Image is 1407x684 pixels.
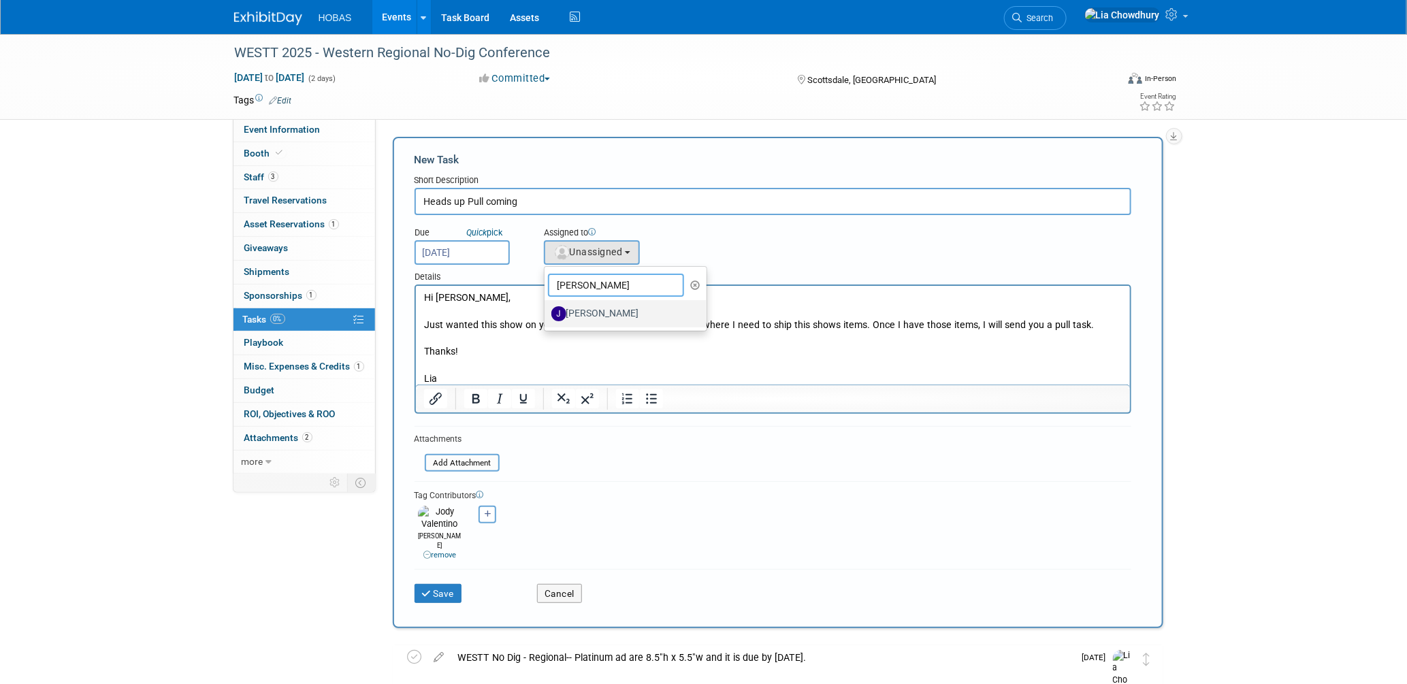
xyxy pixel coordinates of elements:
button: Insert/edit link [424,389,447,408]
img: J.jpg [551,306,566,321]
span: 0% [270,314,285,324]
iframe: Rich Text Area [416,286,1130,385]
p: Lia [8,86,707,100]
a: edit [427,651,451,664]
button: Unassigned [544,240,641,265]
span: Tasks [243,314,285,325]
span: 3 [268,172,278,182]
span: 2 [302,432,312,442]
td: Tags [234,93,292,107]
a: Staff3 [233,166,375,189]
a: Giveaways [233,237,375,260]
a: Budget [233,379,375,402]
p: Hi [PERSON_NAME], [8,5,707,19]
span: Shipments [244,266,290,277]
a: ROI, Objectives & ROO [233,403,375,426]
span: 1 [354,361,364,372]
span: Asset Reservations [244,218,339,229]
span: Unassigned [553,246,623,257]
span: Booth [244,148,286,159]
i: Booth reservation complete [276,149,283,157]
input: Due Date [415,240,510,265]
a: Event Information [233,118,375,142]
div: [PERSON_NAME] [418,530,462,560]
span: Sponsorships [244,290,317,301]
a: remove [423,551,456,559]
td: Toggle Event Tabs [347,474,375,491]
span: more [242,456,263,467]
div: In-Person [1144,74,1176,84]
body: Rich Text Area. Press ALT-0 for help. [7,5,707,100]
a: Misc. Expenses & Credits1 [233,355,375,378]
a: Search [1004,6,1067,30]
a: more [233,451,375,474]
label: [PERSON_NAME] [551,303,694,325]
div: Details [415,265,1131,284]
div: Attachments [415,434,500,445]
a: Quickpick [464,227,506,238]
i: Move task [1144,653,1150,666]
span: Budget [244,385,275,395]
span: to [263,72,276,83]
span: Playbook [244,337,284,348]
a: Attachments2 [233,427,375,450]
a: Tasks0% [233,308,375,331]
span: ROI, Objectives & ROO [244,408,336,419]
div: WESTT 2025 - Western Regional No-Dig Conference [230,41,1097,65]
span: Attachments [244,432,312,443]
img: Jody Valentino [418,506,462,531]
input: Search [548,274,684,297]
button: Cancel [537,584,582,603]
span: [DATE] [1082,653,1113,662]
div: WESTT No Dig - Regional-- Platinum ad are 8.5"h x 5.5"w and it is due by [DATE]. [451,646,1074,669]
span: [DATE] [DATE] [234,71,306,84]
a: Booth [233,142,375,165]
a: Asset Reservations1 [233,213,375,236]
div: New Task [415,152,1131,167]
p: Thanks! [8,59,707,86]
button: Subscript [551,389,575,408]
span: 1 [306,290,317,300]
a: Shipments [233,261,375,284]
button: Committed [474,71,555,86]
div: Event Format [1037,71,1177,91]
div: Tag Contributors [415,487,1131,502]
a: Edit [270,96,292,105]
button: Bold [464,389,487,408]
span: Giveaways [244,242,289,253]
span: Travel Reservations [244,195,327,206]
p: Just wanted this show on your radar, I'm working on findnig out where I need to ship this shows i... [8,33,707,46]
a: Sponsorships1 [233,284,375,308]
button: Underline [511,389,534,408]
span: Search [1022,13,1054,23]
span: 1 [329,219,339,229]
div: Short Description [415,174,1131,188]
button: Numbered list [615,389,638,408]
span: HOBAS [319,12,352,23]
button: Save [415,584,462,603]
img: Lia Chowdhury [1084,7,1161,22]
div: Event Rating [1139,93,1176,100]
img: Format-Inperson.png [1129,73,1142,84]
span: Event Information [244,124,321,135]
i: Quick [467,227,487,238]
div: Assigned to [544,227,708,240]
span: Misc. Expenses & Credits [244,361,364,372]
input: Name of task or a short description [415,188,1131,215]
a: Playbook [233,331,375,355]
button: Italic [487,389,511,408]
a: Travel Reservations [233,189,375,212]
button: Superscript [575,389,598,408]
img: ExhibitDay [234,12,302,25]
div: Due [415,227,523,240]
span: Scottsdale, [GEOGRAPHIC_DATA] [807,75,936,85]
span: (2 days) [308,74,336,83]
td: Personalize Event Tab Strip [324,474,348,491]
button: Bullet list [639,389,662,408]
span: Staff [244,172,278,182]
